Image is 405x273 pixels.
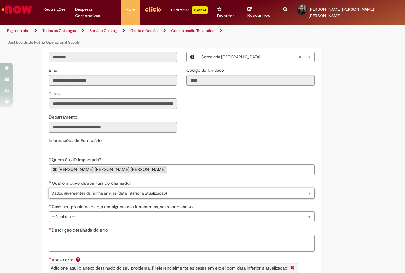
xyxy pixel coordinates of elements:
[125,6,135,13] span: More
[49,75,177,86] input: Email
[309,7,374,18] span: [PERSON_NAME] [PERSON_NAME] [PERSON_NAME]
[171,28,214,33] a: Comunicação/Relatórios
[51,265,287,271] span: Adicione aqui o anexo detalhado do seu problema. Preferencialmente as bases em excel com data inf...
[49,52,177,62] input: ID
[187,52,198,62] button: Local, Visualizar este registro Cervejaria Santa Catarina
[1,3,33,16] img: ServiceNow
[186,67,225,73] label: Somente leitura - Código da Unidade
[52,257,75,263] span: Anexo erro
[247,12,270,18] span: Rascunhos
[198,52,314,62] a: Cervejaria [GEOGRAPHIC_DATA]Limpar campo Local
[59,167,165,171] div: [PERSON_NAME] [PERSON_NAME] [PERSON_NAME]
[49,67,60,73] label: Somente leitura - Email
[52,157,102,163] span: Quem é o ID Impactado?
[5,25,265,48] ul: Trilhas de página
[289,265,296,271] i: Fechar More information Por question_anexo_erro
[130,28,158,33] a: Gente e Gestão
[52,204,195,209] span: Caso seu problema esteja em alguma das ferramentas, selecione abaixo:
[171,6,208,14] div: Padroniza
[49,257,52,260] span: Necessários
[49,114,78,120] label: Somente leitura - Departamento
[8,40,80,45] a: Dashboards de Rotina Operacional Supply
[90,28,117,33] a: Service Catalog
[295,52,305,62] abbr: Limpar campo Local
[42,28,76,33] a: Todos os Catálogos
[52,188,302,198] span: Dados divergentes da minha análise (data inferior à atualização)
[186,75,315,86] input: Código da Unidade
[49,204,52,207] span: Necessários
[52,227,109,233] span: Descrição detalhada do erro
[49,90,61,97] label: Somente leitura - Título
[247,7,274,18] a: Rascunhos
[192,6,208,14] p: +GenAi
[201,52,298,62] span: Cervejaria [GEOGRAPHIC_DATA]
[49,181,52,183] span: Obrigatório Preenchido
[49,157,52,160] span: Obrigatório Preenchido
[49,138,102,143] label: Informações de Formulário
[49,122,177,133] input: Departamento
[75,6,116,19] span: Despesas Corporativas
[53,167,57,171] a: Remover Marcos Paulo Silva Mendes de Quem é o ID Impactado?
[52,212,302,222] span: -- Nenhum --
[43,6,65,13] span: Requisições
[7,28,29,33] a: Página inicial
[145,4,162,14] img: click_logo_yellow_360x200.png
[49,227,52,230] span: Necessários
[49,235,315,252] textarea: Descrição detalhada do erro
[74,257,82,262] span: Ajuda para Anexo erro
[49,98,177,109] input: Título
[52,180,133,186] span: Qual o motivo da abertura do chamado?
[217,13,234,19] span: Favoritos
